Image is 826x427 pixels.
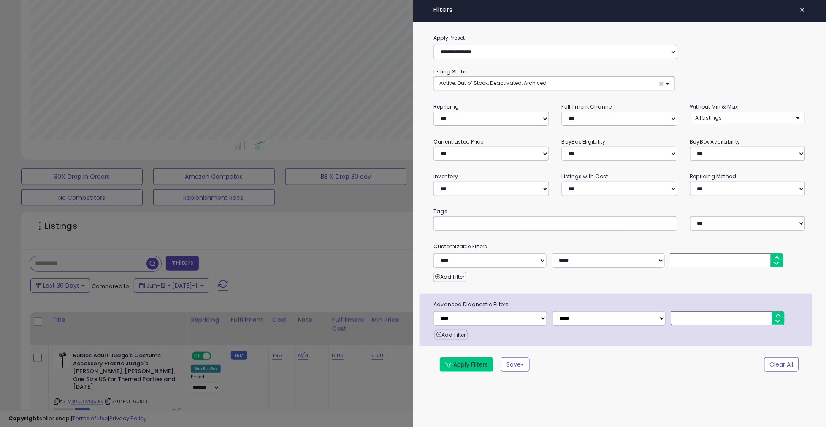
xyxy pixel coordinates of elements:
h4: Filters [433,6,805,14]
button: Add Filter [435,330,467,340]
small: Listings with Cost [562,173,608,180]
small: Listing State [433,68,466,75]
button: Save [501,357,530,372]
button: Clear All [764,357,799,372]
span: × [800,4,805,16]
small: BuyBox Availability [690,138,740,145]
button: Active, Out of Stock, Deactivated, Archived × [434,77,674,91]
span: Advanced Diagnostic Filters [427,300,813,309]
span: Active, Out of Stock, Deactivated, Archived [439,79,547,87]
span: All Listings [696,114,722,121]
small: Tags [427,207,812,216]
button: Add Filter [433,272,466,282]
button: Apply Filters [440,357,493,372]
small: Current Listed Price [433,138,483,145]
small: Inventory [433,173,458,180]
button: All Listings [690,112,806,124]
button: × [796,4,809,16]
small: BuyBox Eligibility [562,138,606,145]
small: Repricing Method [690,173,737,180]
span: × [659,79,664,88]
small: Repricing [433,103,459,110]
label: Apply Preset: [427,33,812,43]
small: Customizable Filters [427,242,812,251]
small: Fulfillment Channel [562,103,613,110]
small: Without Min & Max [690,103,739,110]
